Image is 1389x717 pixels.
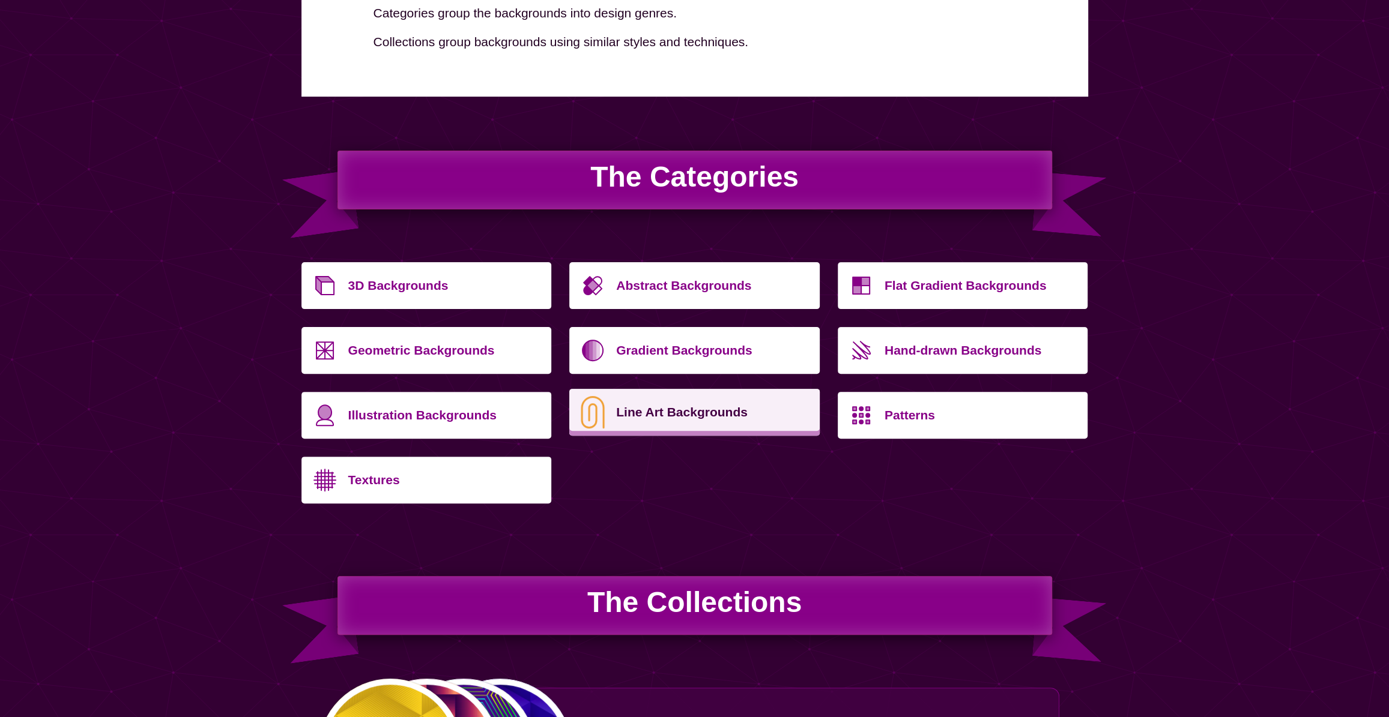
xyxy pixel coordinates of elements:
[348,401,543,430] p: Illustration Backgrounds
[616,336,811,365] p: Gradient Backgrounds
[885,271,1079,300] p: Flat Gradient Backgrounds
[569,262,820,309] a: Abstract Backgrounds
[616,398,811,427] p: Line Art Backgrounds
[348,466,543,494] p: Textures
[301,262,552,309] a: 3D Backgrounds
[569,327,820,374] a: Gradient Backgrounds
[374,32,1016,52] p: Collections group backgrounds using similar styles and techniques.
[301,457,552,503] a: Textures
[838,392,1088,439] a: Patterns
[616,271,811,300] p: Abstract Backgrounds
[838,327,1088,374] a: Hand-drawn Backgrounds
[885,401,1079,430] p: Patterns
[838,262,1088,309] a: Flat Gradient Backgrounds
[374,4,1016,23] p: Categories group the backgrounds into design genres.
[337,576,1052,635] h2: The Collections
[885,336,1079,365] p: Hand-drawn Backgrounds
[348,336,543,365] p: Geometric Backgrounds
[301,327,552,374] a: Geometric Backgrounds
[348,271,543,300] p: 3D Backgrounds
[569,389,820,436] a: Line Art Backgrounds
[337,151,1052,209] h2: The Categories
[301,392,552,439] a: Illustration Backgrounds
